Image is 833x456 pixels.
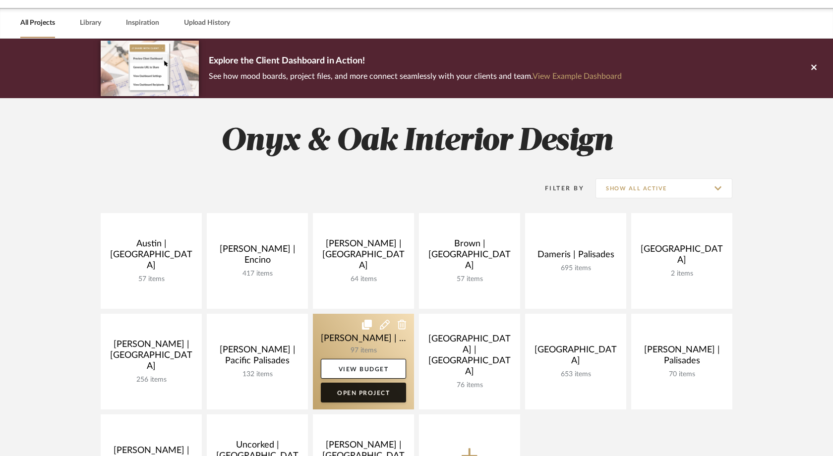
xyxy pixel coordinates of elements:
[533,264,618,273] div: 695 items
[109,275,194,284] div: 57 items
[215,344,300,370] div: [PERSON_NAME] | Pacific Palisades
[639,270,724,278] div: 2 items
[532,183,584,193] div: Filter By
[427,334,512,381] div: [GEOGRAPHIC_DATA] | [GEOGRAPHIC_DATA]
[109,238,194,275] div: Austin | [GEOGRAPHIC_DATA]
[321,359,406,379] a: View Budget
[184,16,230,30] a: Upload History
[533,344,618,370] div: [GEOGRAPHIC_DATA]
[533,72,622,80] a: View Example Dashboard
[109,376,194,384] div: 256 items
[321,238,406,275] div: [PERSON_NAME] | [GEOGRAPHIC_DATA]
[20,16,55,30] a: All Projects
[427,381,512,390] div: 76 items
[80,16,101,30] a: Library
[427,238,512,275] div: Brown | [GEOGRAPHIC_DATA]
[215,370,300,379] div: 132 items
[59,123,773,160] h2: Onyx & Oak Interior Design
[533,370,618,379] div: 653 items
[321,383,406,402] a: Open Project
[533,249,618,264] div: Dameris | Palisades
[215,244,300,270] div: [PERSON_NAME] | Encino
[209,54,622,69] p: Explore the Client Dashboard in Action!
[109,339,194,376] div: [PERSON_NAME] | [GEOGRAPHIC_DATA]
[215,270,300,278] div: 417 items
[639,244,724,270] div: [GEOGRAPHIC_DATA]
[639,370,724,379] div: 70 items
[126,16,159,30] a: Inspiration
[321,275,406,284] div: 64 items
[427,275,512,284] div: 57 items
[101,41,199,96] img: d5d033c5-7b12-40c2-a960-1ecee1989c38.png
[209,69,622,83] p: See how mood boards, project files, and more connect seamlessly with your clients and team.
[639,344,724,370] div: [PERSON_NAME] | Palisades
